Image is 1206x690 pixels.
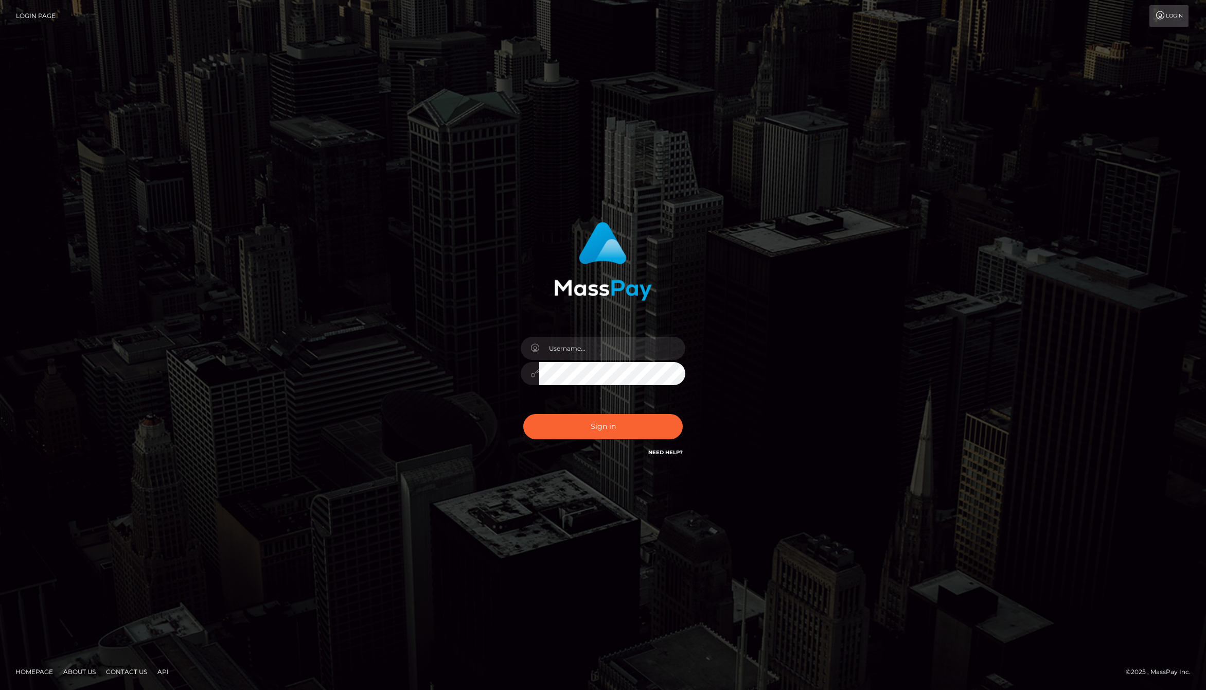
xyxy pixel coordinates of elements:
div: © 2025 , MassPay Inc. [1126,666,1198,678]
img: MassPay Login [554,222,652,301]
button: Sign in [523,414,683,439]
a: API [153,664,173,680]
a: Login Page [16,5,56,27]
input: Username... [539,337,685,360]
a: About Us [59,664,100,680]
a: Contact Us [102,664,151,680]
a: Homepage [11,664,57,680]
a: Login [1149,5,1189,27]
a: Need Help? [648,449,683,456]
